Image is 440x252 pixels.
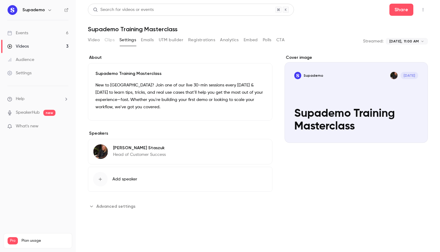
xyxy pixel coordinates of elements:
button: Registrations [188,35,215,45]
div: Audience [7,57,34,63]
span: Advanced settings [96,203,135,210]
button: UTM builder [159,35,183,45]
button: Settings [119,35,136,45]
p: Streamed: [363,38,383,44]
button: Video [88,35,100,45]
label: Cover image [285,55,428,61]
div: Videos [7,43,29,49]
span: new [43,110,55,116]
button: CTA [276,35,285,45]
p: [PERSON_NAME] Staszuk [113,145,166,151]
span: Plan usage [22,238,68,243]
button: Top Bar Actions [418,5,428,15]
span: What's new [16,123,38,129]
button: Embed [244,35,258,45]
section: Advanced settings [88,201,272,211]
div: Paulina Staszuk[PERSON_NAME] StaszukHead of Customer Success [88,139,272,164]
span: Clips [105,37,115,43]
p: New to [GEOGRAPHIC_DATA]? Join one of our live 30-min sessions every [DATE] & [DATE] to learn tip... [95,82,265,111]
p: Supademo Training Masterclass [95,71,265,77]
button: Emails [141,35,154,45]
span: Add speaker [112,176,137,182]
span: 11:00 AM [404,39,419,44]
div: Search for videos or events [93,7,154,13]
span: [DATE], [389,39,402,44]
h1: Supademo Training Masterclass [88,25,428,33]
h6: Supademo [22,7,45,13]
a: SpeakerHub [16,109,40,116]
label: Speakers [88,130,272,136]
label: About [88,55,272,61]
span: Help [16,96,25,102]
button: Analytics [220,35,239,45]
img: Supademo [8,5,17,15]
p: Head of Customer Success [113,152,166,158]
span: Pro [8,237,18,244]
button: Share [389,4,413,16]
button: Polls [263,35,272,45]
img: Paulina Staszuk [93,144,108,159]
section: Cover image [285,55,428,143]
div: Events [7,30,28,36]
button: Add speaker [88,167,272,192]
button: Advanced settings [88,201,139,211]
div: Settings [7,70,32,76]
li: help-dropdown-opener [7,96,68,102]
